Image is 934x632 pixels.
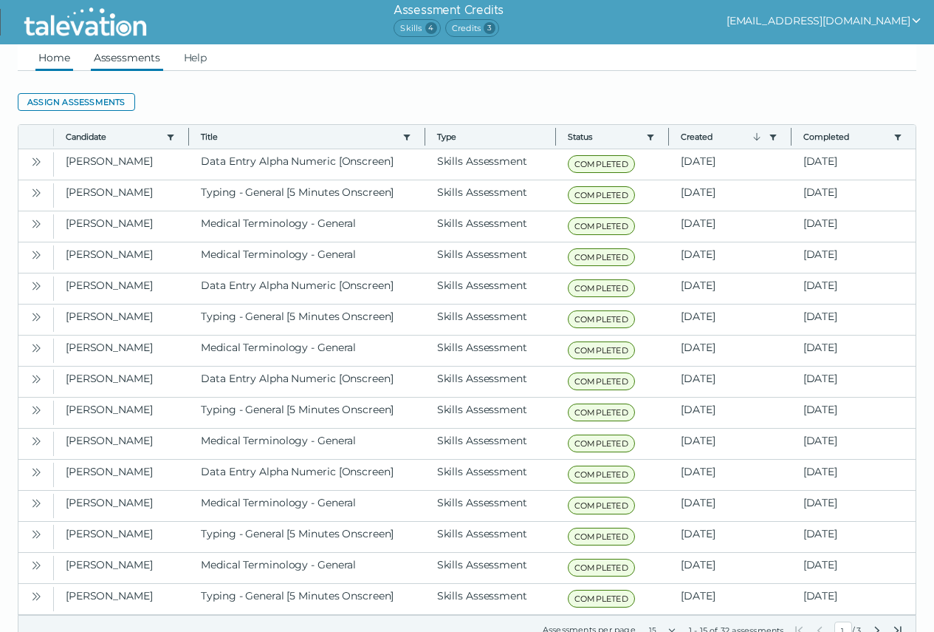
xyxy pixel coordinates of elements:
[437,131,543,143] span: Type
[792,180,916,211] clr-dg-cell: [DATE]
[792,242,916,273] clr-dg-cell: [DATE]
[30,311,42,323] cds-icon: Open
[420,120,430,152] button: Column resize handle
[30,560,42,571] cds-icon: Open
[27,463,45,480] button: Open
[786,120,796,152] button: Column resize handle
[568,217,635,235] span: COMPLETED
[792,553,916,583] clr-dg-cell: [DATE]
[30,156,42,168] cds-icon: Open
[568,559,635,577] span: COMPLETED
[425,211,556,242] clr-dg-cell: Skills Assessment
[27,525,45,543] button: Open
[669,242,791,273] clr-dg-cell: [DATE]
[425,522,556,552] clr-dg-cell: Skills Assessment
[669,584,791,614] clr-dg-cell: [DATE]
[568,310,635,328] span: COMPLETED
[425,273,556,304] clr-dg-cell: Skills Assessment
[669,180,791,211] clr-dg-cell: [DATE]
[30,404,42,416] cds-icon: Open
[189,149,425,180] clr-dg-cell: Data Entry Alpha Numeric [Onscreen]
[669,522,791,552] clr-dg-cell: [DATE]
[35,44,73,71] a: Home
[189,398,425,428] clr-dg-cell: Typing - General [5 Minutes Onscreen]
[425,336,556,366] clr-dg-cell: Skills Assessment
[425,180,556,211] clr-dg-cell: Skills Assessment
[189,211,425,242] clr-dg-cell: Medical Terminology - General
[18,4,153,41] img: Talevation_Logo_Transparent_white.png
[568,435,635,452] span: COMPLETED
[484,22,495,34] span: 3
[425,460,556,490] clr-dg-cell: Skills Assessment
[27,214,45,232] button: Open
[189,460,425,490] clr-dg-cell: Data Entry Alpha Numeric [Onscreen]
[30,435,42,447] cds-icon: Open
[189,522,425,552] clr-dg-cell: Typing - General [5 Minutes Onscreen]
[669,149,791,180] clr-dg-cell: [DATE]
[27,307,45,325] button: Open
[54,180,189,211] clr-dg-cell: [PERSON_NAME]
[792,149,916,180] clr-dg-cell: [DATE]
[66,131,160,143] button: Candidate
[669,305,791,335] clr-dg-cell: [DATE]
[30,249,42,261] cds-icon: Open
[568,528,635,546] span: COMPLETED
[425,367,556,397] clr-dg-cell: Skills Assessment
[201,131,396,143] button: Title
[425,149,556,180] clr-dg-cell: Skills Assessment
[30,466,42,478] cds-icon: Open
[669,398,791,428] clr-dg-cell: [DATE]
[669,491,791,521] clr-dg-cell: [DATE]
[54,149,189,180] clr-dg-cell: [PERSON_NAME]
[792,429,916,459] clr-dg-cell: [DATE]
[30,591,42,602] cds-icon: Open
[54,305,189,335] clr-dg-cell: [PERSON_NAME]
[425,584,556,614] clr-dg-cell: Skills Assessment
[27,587,45,605] button: Open
[54,460,189,490] clr-dg-cell: [PERSON_NAME]
[54,491,189,521] clr-dg-cell: [PERSON_NAME]
[394,1,504,19] h6: Assessment Credits
[568,466,635,483] span: COMPLETED
[189,273,425,304] clr-dg-cell: Data Entry Alpha Numeric [Onscreen]
[803,131,887,143] button: Completed
[792,273,916,304] clr-dg-cell: [DATE]
[181,44,210,71] a: Help
[669,211,791,242] clr-dg-cell: [DATE]
[568,131,640,143] button: Status
[792,460,916,490] clr-dg-cell: [DATE]
[184,120,193,152] button: Column resize handle
[792,584,916,614] clr-dg-cell: [DATE]
[54,429,189,459] clr-dg-cell: [PERSON_NAME]
[664,120,673,152] button: Column resize handle
[568,248,635,266] span: COMPLETED
[792,522,916,552] clr-dg-cell: [DATE]
[30,280,42,292] cds-icon: Open
[792,491,916,521] clr-dg-cell: [DATE]
[91,44,163,71] a: Assessments
[54,553,189,583] clr-dg-cell: [PERSON_NAME]
[425,22,437,34] span: 4
[551,120,560,152] button: Column resize handle
[54,273,189,304] clr-dg-cell: [PERSON_NAME]
[30,218,42,230] cds-icon: Open
[425,429,556,459] clr-dg-cell: Skills Assessment
[425,553,556,583] clr-dg-cell: Skills Assessment
[792,336,916,366] clr-dg-cell: [DATE]
[30,497,42,509] cds-icon: Open
[27,183,45,201] button: Open
[189,336,425,366] clr-dg-cell: Medical Terminology - General
[27,494,45,512] button: Open
[54,242,189,273] clr-dg-cell: [PERSON_NAME]
[189,491,425,521] clr-dg-cell: Medical Terminology - General
[425,242,556,273] clr-dg-cell: Skills Assessment
[425,491,556,521] clr-dg-cell: Skills Assessment
[425,305,556,335] clr-dg-cell: Skills Assessment
[54,522,189,552] clr-dg-cell: [PERSON_NAME]
[669,460,791,490] clr-dg-cell: [DATE]
[568,279,635,297] span: COMPLETED
[568,342,635,359] span: COMPLETED
[30,373,42,385] cds-icon: Open
[568,186,635,204] span: COMPLETED
[669,336,791,366] clr-dg-cell: [DATE]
